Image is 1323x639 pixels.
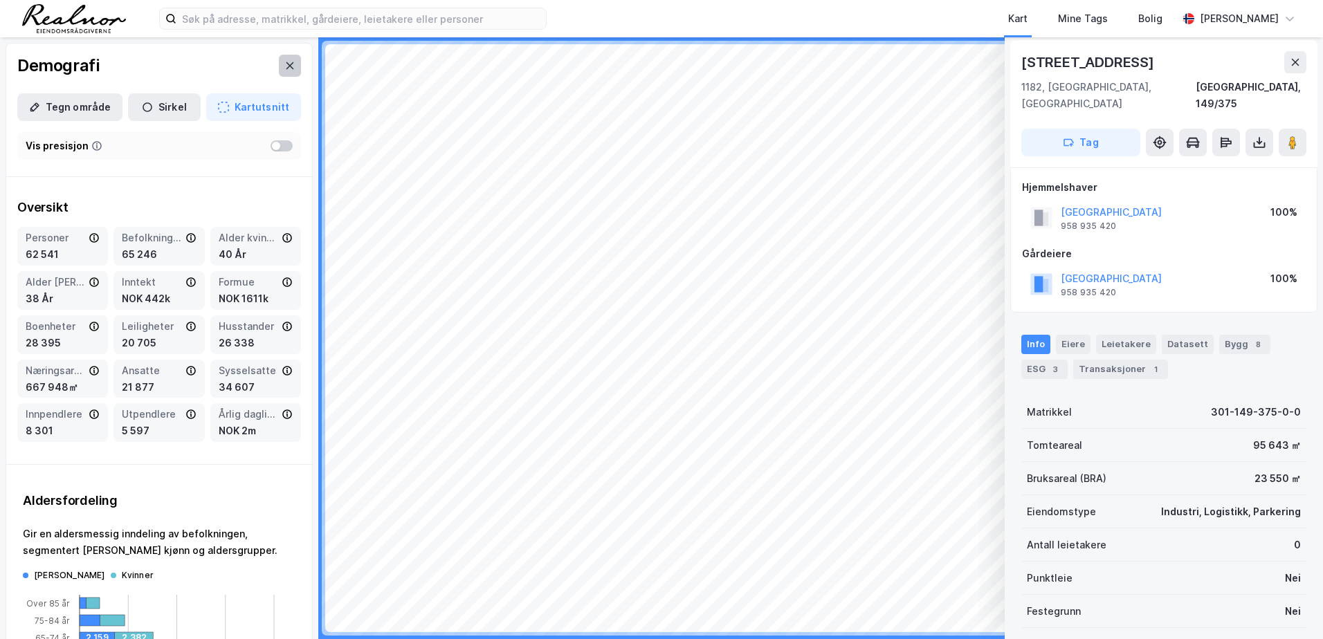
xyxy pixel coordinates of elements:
[1294,537,1301,553] div: 0
[1253,437,1301,454] div: 95 643 ㎡
[122,246,196,263] div: 65 246
[1149,362,1162,376] div: 1
[219,290,293,307] div: NOK 1611k
[1048,362,1062,376] div: 3
[23,526,295,559] div: Gir en aldersmessig inndeling av befolkningen, segmentert [PERSON_NAME] kjønn og aldersgrupper.
[1056,335,1091,354] div: Eiere
[1073,360,1168,379] div: Transaksjoner
[219,335,293,351] div: 26 338
[1027,570,1073,586] div: Punktleie
[122,362,182,379] div: Ansatte
[122,274,182,290] div: Inntekt
[176,8,546,29] input: Søk på adresse, matrikkel, gårdeiere, leietakere eller personer
[1211,404,1301,420] div: 301-149-375-0-0
[122,290,196,307] div: NOK 442k
[1027,470,1106,487] div: Bruksareal (BRA)
[219,362,279,379] div: Sysselsatte
[17,93,122,121] button: Tegn område
[1027,603,1081,620] div: Festegrunn
[26,335,100,351] div: 28 395
[1021,360,1068,379] div: ESG
[22,4,126,33] img: realnor-logo.934646d98de889bb5806.png
[1254,470,1301,487] div: 23 550 ㎡
[206,93,301,121] button: Kartutsnitt
[219,318,279,335] div: Husstander
[26,598,70,609] tspan: Over 85 år
[122,379,196,396] div: 21 877
[122,423,196,439] div: 5 597
[128,93,201,121] button: Sirkel
[1021,79,1196,112] div: 1182, [GEOGRAPHIC_DATA], [GEOGRAPHIC_DATA]
[17,55,99,77] div: Demografi
[1251,337,1265,351] div: 8
[1161,503,1301,520] div: Industri, Logistikk, Parkering
[1162,335,1214,354] div: Datasett
[26,246,100,263] div: 62 541
[1138,10,1162,27] div: Bolig
[17,199,301,216] div: Oversikt
[1021,129,1140,156] button: Tag
[1027,503,1096,520] div: Eiendomstype
[34,570,105,581] div: [PERSON_NAME]
[122,570,154,581] div: Kvinner
[1061,221,1116,232] div: 958 935 420
[1021,335,1050,354] div: Info
[1254,573,1323,639] div: Kontrollprogram for chat
[219,230,279,246] div: Alder kvinner
[26,290,100,307] div: 38 År
[26,138,89,154] div: Vis presisjon
[219,406,279,423] div: Årlig dagligvareforbruk
[1058,10,1108,27] div: Mine Tags
[1270,270,1297,287] div: 100%
[1022,179,1306,196] div: Hjemmelshaver
[1254,573,1323,639] iframe: Chat Widget
[23,492,295,509] div: Aldersfordeling
[1008,10,1028,27] div: Kart
[1022,246,1306,262] div: Gårdeiere
[1219,335,1270,354] div: Bygg
[26,362,86,379] div: Næringsareal
[35,615,70,626] tspan: 75-84 år
[26,318,86,335] div: Boenheter
[122,406,182,423] div: Utpendlere
[26,274,86,290] div: Alder [PERSON_NAME]
[1096,335,1156,354] div: Leietakere
[1285,570,1301,586] div: Nei
[1270,204,1297,221] div: 100%
[26,406,86,423] div: Innpendlere
[219,274,279,290] div: Formue
[122,318,182,335] div: Leiligheter
[122,230,182,246] div: Befolkning dagtid
[1196,79,1306,112] div: [GEOGRAPHIC_DATA], 149/375
[1061,287,1116,298] div: 958 935 420
[219,246,293,263] div: 40 År
[1027,437,1082,454] div: Tomteareal
[1027,537,1106,553] div: Antall leietakere
[1027,404,1072,420] div: Matrikkel
[1200,10,1279,27] div: [PERSON_NAME]
[26,423,100,439] div: 8 301
[1021,51,1157,73] div: [STREET_ADDRESS]
[219,379,293,396] div: 34 607
[26,379,100,396] div: 667 948㎡
[219,423,293,439] div: NOK 2m
[26,230,86,246] div: Personer
[122,335,196,351] div: 20 705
